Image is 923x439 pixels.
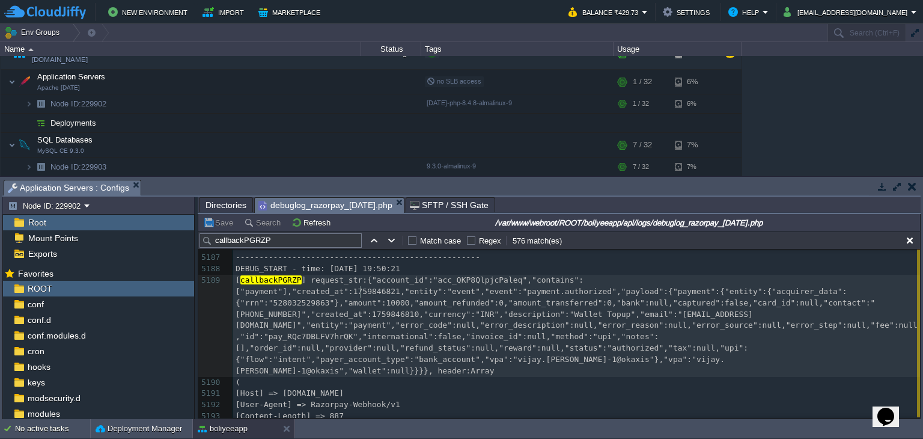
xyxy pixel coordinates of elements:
[26,233,80,244] a: Mount Points
[198,252,222,263] div: 5187
[254,197,404,212] li: /var/www/webroot/ROOT/boliyeeapp/api/logs/debuglog_razorpay_2025-10-07.php
[15,419,90,438] div: No active tasks
[728,5,763,19] button: Help
[25,377,47,388] a: keys
[236,264,400,273] span: DEBUG_START - time: [DATE] 19:50:21
[37,147,84,155] span: MySQL CE 9.3.0
[16,268,55,279] span: Favorites
[198,411,222,422] div: 5193
[362,42,421,56] div: Status
[675,133,714,157] div: 7%
[36,135,94,145] span: SQL Databases
[236,378,240,387] span: (
[427,162,476,170] span: 9.3.0-almalinux-9
[236,411,344,420] span: [Content-Length] => 887
[511,235,564,247] div: 576 match(es)
[258,5,324,19] button: Marketplace
[420,236,461,245] label: Match case
[25,315,53,325] span: conf.d
[25,346,46,357] a: cron
[25,408,62,419] a: modules
[633,94,649,113] div: 1 / 32
[198,275,222,286] div: 5189
[291,217,334,228] button: Refresh
[8,70,16,94] img: AMDAwAAAACH5BAEAAAAALAAAAAABAAEAAAICRAEAOw==
[236,275,240,284] span: [
[258,198,392,213] span: debuglog_razorpay_[DATE].php
[479,236,501,245] label: Regex
[4,24,64,41] button: Env Groups
[25,393,82,404] a: modsecurity.d
[240,275,302,284] span: callbackPGRZP
[8,133,16,157] img: AMDAwAAAACH5BAEAAAAALAAAAAABAAEAAAICRAEAOw==
[4,5,86,20] img: CloudJiffy
[633,133,652,157] div: 7 / 32
[108,5,191,19] button: New Environment
[16,269,55,278] a: Favorites
[50,162,81,171] span: Node ID:
[32,94,49,113] img: AMDAwAAAACH5BAEAAAAALAAAAAABAAEAAAICRAEAOw==
[410,198,489,212] span: SFTP / SSH Gate
[427,99,512,106] span: [DATE]-php-8.4.8-almalinux-9
[8,180,129,195] span: Application Servers : Configs
[28,48,34,51] img: AMDAwAAAACH5BAEAAAAALAAAAAABAAEAAAICRAEAOw==
[873,391,911,427] iframe: chat widget
[236,400,400,409] span: [User-Agent] => Razorpay-Webhook/v1
[206,198,246,212] span: Directories
[568,5,642,19] button: Balance ₹429.73
[427,78,481,85] span: no SLB access
[236,253,480,262] span: ----------------------------------------------------
[633,158,649,176] div: 7 / 32
[32,158,49,176] img: AMDAwAAAACH5BAEAAAAALAAAAAABAAEAAAICRAEAOw==
[16,133,33,157] img: AMDAwAAAACH5BAEAAAAALAAAAAABAAEAAAICRAEAOw==
[25,299,46,310] a: conf
[26,248,59,259] a: Exports
[236,388,344,398] span: [Host] => [DOMAIN_NAME]
[50,99,81,108] span: Node ID:
[1,42,361,56] div: Name
[25,114,32,132] img: AMDAwAAAACH5BAEAAAAALAAAAAABAAEAAAICRAEAOw==
[25,158,32,176] img: AMDAwAAAACH5BAEAAAAALAAAAAABAAEAAAICRAEAOw==
[37,84,80,91] span: Apache [DATE]
[26,217,48,228] a: Root
[36,135,94,144] a: SQL DatabasesMySQL CE 9.3.0
[198,377,222,388] div: 5190
[25,330,88,341] a: conf.modules.d
[198,388,222,399] div: 5191
[25,94,32,113] img: AMDAwAAAACH5BAEAAAAALAAAAAABAAEAAAICRAEAOw==
[8,200,84,211] button: Node ID: 229902
[16,70,33,94] img: AMDAwAAAACH5BAEAAAAALAAAAAABAAEAAAICRAEAOw==
[675,70,714,94] div: 6%
[49,162,108,172] a: Node ID:229903
[198,423,248,435] button: boliyeeapp
[49,99,108,109] a: Node ID:229902
[25,283,54,294] a: ROOT
[49,162,108,172] span: 229903
[36,72,107,82] span: Application Servers
[32,54,88,66] a: [DOMAIN_NAME]
[32,114,49,132] img: AMDAwAAAACH5BAEAAAAALAAAAAABAAEAAAICRAEAOw==
[49,118,98,128] a: Deployments
[675,158,714,176] div: 7%
[663,5,713,19] button: Settings
[236,275,918,375] span: ] request_str:{"account_id":"acc_QKP8QlpjcPaleq","contains":["payment"],"created_at":1759846821,"...
[422,42,613,56] div: Tags
[36,72,107,81] a: Application ServersApache [DATE]
[784,5,911,19] button: [EMAIL_ADDRESS][DOMAIN_NAME]
[96,423,182,435] button: Deployment Manager
[49,99,108,109] span: 229902
[25,361,52,372] a: hooks
[203,5,248,19] button: Import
